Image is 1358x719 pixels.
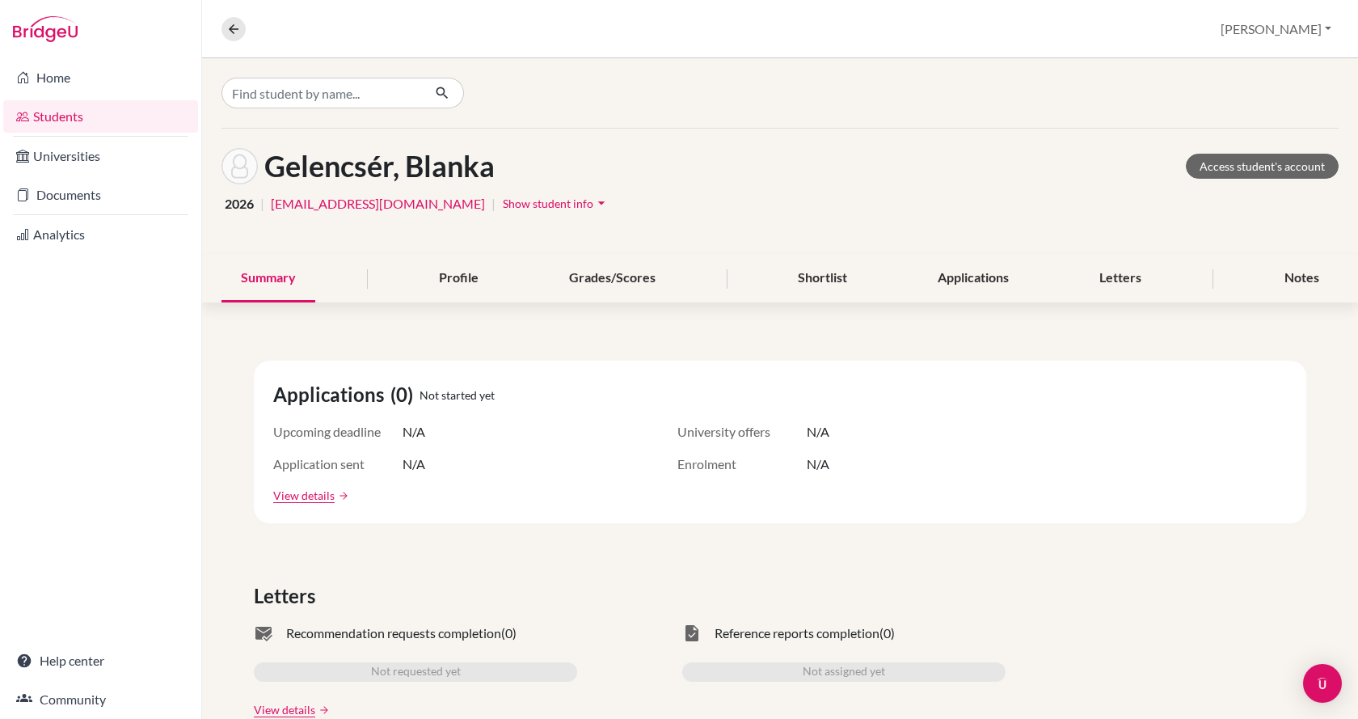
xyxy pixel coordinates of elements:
span: Not started yet [420,387,495,404]
span: | [260,194,264,214]
button: [PERSON_NAME] [1213,14,1339,44]
img: Bridge-U [13,16,78,42]
div: Summary [221,255,315,302]
span: task [682,624,702,643]
span: Letters [254,582,322,611]
span: Upcoming deadline [273,422,403,442]
span: (0) [501,624,517,643]
div: Letters [1080,255,1161,302]
span: Not assigned yet [803,662,885,682]
a: Documents [3,179,198,211]
span: Enrolment [677,455,807,474]
input: Find student by name... [221,78,422,108]
span: Application sent [273,455,403,474]
button: Show student infoarrow_drop_down [502,191,610,216]
span: University offers [677,422,807,442]
a: Students [3,100,198,133]
span: N/A [403,455,425,474]
span: Applications [273,380,390,409]
a: arrow_forward [315,704,330,716]
span: Recommendation requests completion [286,624,501,643]
a: arrow_forward [335,490,349,501]
div: Grades/Scores [550,255,675,302]
a: [EMAIL_ADDRESS][DOMAIN_NAME] [271,194,485,214]
div: Notes [1265,255,1339,302]
span: Not requested yet [371,662,461,682]
span: (0) [879,624,895,643]
span: | [491,194,496,214]
a: Analytics [3,218,198,251]
h1: Gelencsér, Blanka [264,149,495,184]
span: N/A [807,422,829,442]
div: Profile [420,255,498,302]
span: N/A [403,422,425,442]
a: Access student's account [1186,154,1339,179]
a: Community [3,683,198,716]
span: N/A [807,455,829,474]
div: Open Intercom Messenger [1303,664,1342,703]
span: mark_email_read [254,624,273,643]
a: View details [273,487,335,504]
span: 2026 [225,194,254,214]
div: Applications [918,255,1028,302]
i: arrow_drop_down [593,195,609,211]
a: View details [254,701,315,718]
span: Show student info [503,197,593,210]
img: Blanka Gelencsér's avatar [221,148,258,184]
div: Shortlist [778,255,867,302]
a: Home [3,61,198,94]
span: Reference reports completion [715,624,879,643]
span: (0) [390,380,420,409]
a: Universities [3,140,198,172]
a: Help center [3,645,198,677]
